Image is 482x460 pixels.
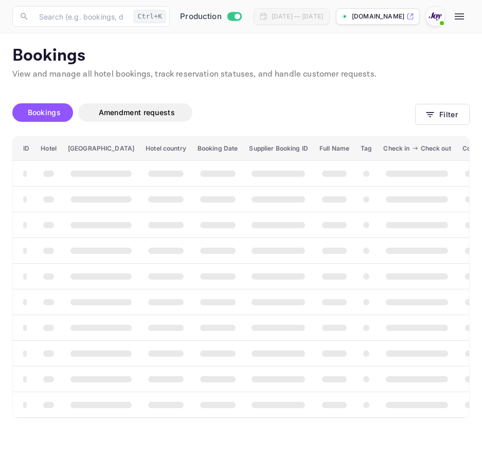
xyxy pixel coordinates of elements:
[12,103,415,122] div: account-settings tabs
[140,137,192,161] th: Hotel country
[427,8,443,25] img: With Joy
[35,137,62,161] th: Hotel
[62,137,140,161] th: [GEOGRAPHIC_DATA]
[99,108,175,117] span: Amendment requests
[243,137,313,161] th: Supplier Booking ID
[272,12,323,21] div: [DATE] — [DATE]
[28,108,61,117] span: Bookings
[12,46,470,66] p: Bookings
[33,6,130,27] input: Search (e.g. bookings, documentation)
[383,142,451,155] span: Check in Check out
[180,11,222,23] span: Production
[314,137,355,161] th: Full Name
[192,137,244,161] th: Booking Date
[134,10,166,23] div: Ctrl+K
[13,137,35,161] th: ID
[176,11,245,23] div: Switch to Sandbox mode
[415,104,470,125] button: Filter
[12,68,470,81] p: View and manage all hotel bookings, track reservation statuses, and handle customer requests.
[352,12,404,21] p: [DOMAIN_NAME]
[355,137,378,161] th: Tag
